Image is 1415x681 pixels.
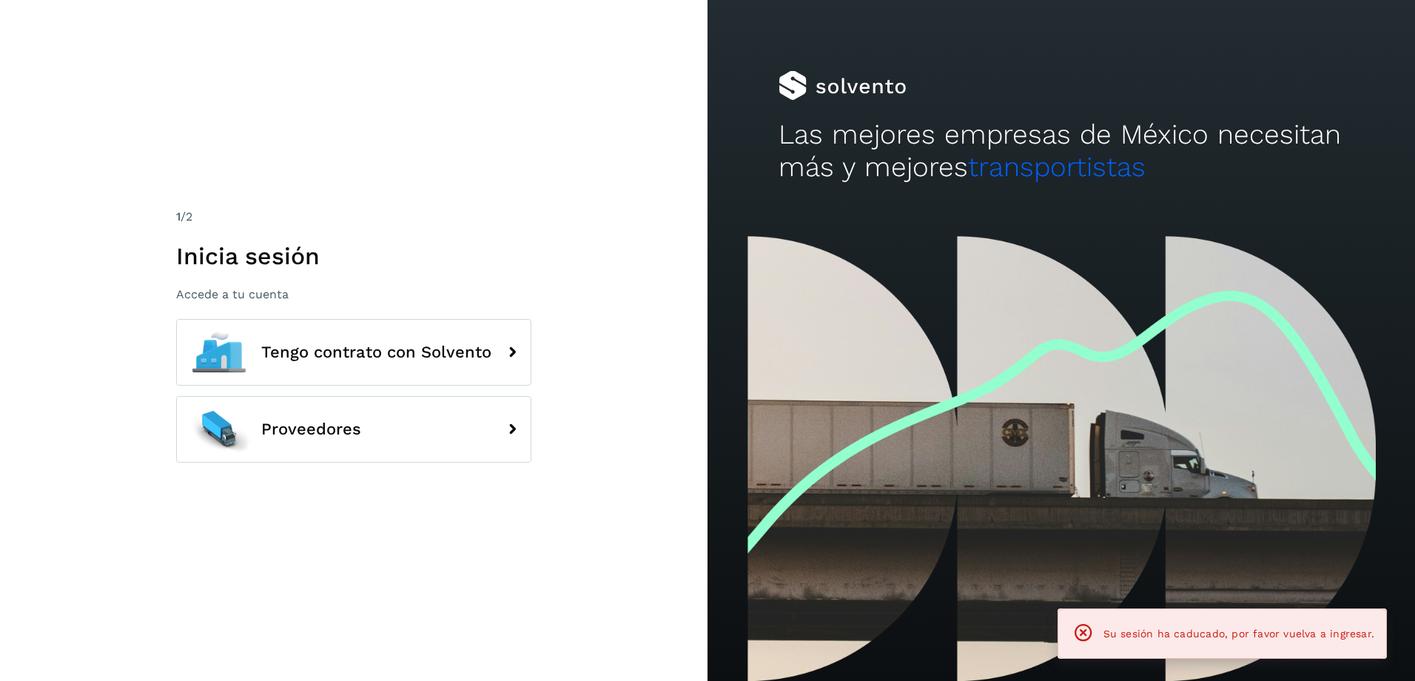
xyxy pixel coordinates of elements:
[968,151,1146,183] span: transportistas
[261,420,361,438] span: Proveedores
[779,118,1345,184] h2: Las mejores empresas de México necesitan más y mejores
[176,208,531,226] div: /2
[261,343,491,361] span: Tengo contrato con Solvento
[176,396,531,463] button: Proveedores
[176,319,531,386] button: Tengo contrato con Solvento
[176,209,181,224] span: 1
[176,242,531,270] h1: Inicia sesión
[176,287,531,301] p: Accede a tu cuenta
[1103,628,1374,640] span: Su sesión ha caducado, por favor vuelva a ingresar.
